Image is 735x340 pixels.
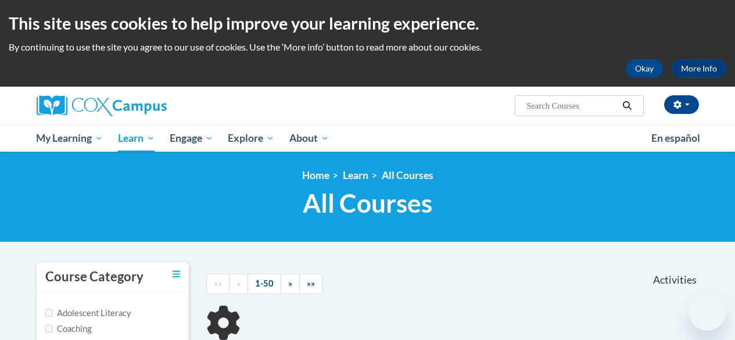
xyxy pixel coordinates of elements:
span: All Courses [303,188,432,219]
span: Explore [228,131,274,145]
a: About [282,125,336,152]
a: Explore [220,125,282,152]
span: Engage [170,131,213,145]
a: Home [302,169,329,181]
h3: Course Category [45,268,144,286]
span: My Learning [36,131,103,145]
a: Learn [343,169,368,181]
span: «« [214,278,222,288]
label: Adolescent Literacy [45,307,131,320]
a: Toggle collapse [173,268,180,281]
a: Learn [110,125,162,152]
span: »» [307,278,315,288]
img: Cox Campus [37,95,167,116]
p: By continuing to use the site you agree to our use of cookies. Use the ‘More info’ button to read... [9,41,726,53]
a: End [299,274,322,294]
a: More Info [672,59,726,78]
input: Checkbox for Options [45,309,53,317]
button: Account Settings [664,95,699,114]
span: En español [651,132,700,144]
iframe: Button to launch messaging window [689,294,726,331]
span: About [289,131,329,145]
a: Next [281,274,300,294]
a: Cox Campus [37,95,246,116]
a: En español [644,126,708,151]
button: Okay [626,59,663,78]
h2: This site uses cookies to help improve your learning experience. [9,12,726,35]
button: Search [618,99,636,113]
span: Learn [118,131,155,145]
a: Engage [162,125,221,152]
div: Main menu [28,125,708,152]
a: 1-50 [248,274,281,294]
input: Checkbox for Options [45,325,53,332]
span: » [288,278,292,288]
a: Begining [206,274,230,294]
label: Coaching [45,323,91,335]
a: My Learning [29,125,111,152]
span: « [236,278,241,288]
a: Previous [229,274,248,294]
input: Search Courses [525,99,618,113]
a: All Courses [382,169,433,181]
